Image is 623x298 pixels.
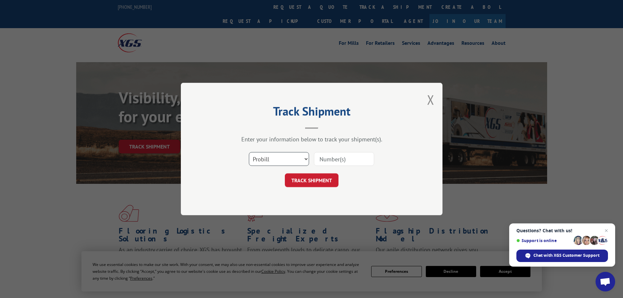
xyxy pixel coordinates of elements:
[427,91,434,108] button: Close modal
[516,228,608,233] span: Questions? Chat with us!
[516,250,608,262] div: Chat with XGS Customer Support
[214,135,410,143] div: Enter your information below to track your shipment(s).
[214,107,410,119] h2: Track Shipment
[533,253,599,258] span: Chat with XGS Customer Support
[314,152,374,166] input: Number(s)
[596,272,615,291] div: Open chat
[516,238,571,243] span: Support is online
[285,173,338,187] button: TRACK SHIPMENT
[602,227,610,235] span: Close chat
